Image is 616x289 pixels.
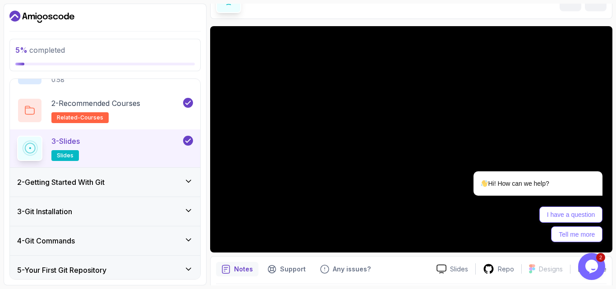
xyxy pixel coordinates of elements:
[578,253,607,280] iframe: chat widget
[280,265,306,274] p: Support
[17,206,72,217] h3: 3 - Git Installation
[429,264,475,274] a: Slides
[51,75,74,84] p: 0:58
[17,265,106,275] h3: 5 - Your First Git Repository
[17,177,105,188] h3: 2 - Getting Started With Git
[445,100,607,248] iframe: chat widget
[262,262,311,276] button: Support button
[476,263,521,275] a: Repo
[315,262,376,276] button: Feedback button
[51,98,140,109] p: 2 - Recommended Courses
[57,152,74,159] span: slides
[17,235,75,246] h3: 4 - Git Commands
[539,265,563,274] p: Designs
[10,256,200,284] button: 5-Your First Git Repository
[51,136,80,147] p: 3 - Slides
[17,136,193,161] button: 3-Slidesslides
[498,265,514,274] p: Repo
[450,265,468,274] p: Slides
[57,114,103,121] span: related-courses
[17,98,193,123] button: 2-Recommended Coursesrelated-courses
[10,168,200,197] button: 2-Getting Started With Git
[10,197,200,226] button: 3-Git Installation
[15,46,28,55] span: 5 %
[234,265,253,274] p: Notes
[333,265,371,274] p: Any issues?
[10,226,200,255] button: 4-Git Commands
[9,9,74,24] a: Dashboard
[216,262,258,276] button: notes button
[15,46,65,55] span: completed
[570,265,607,274] button: Share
